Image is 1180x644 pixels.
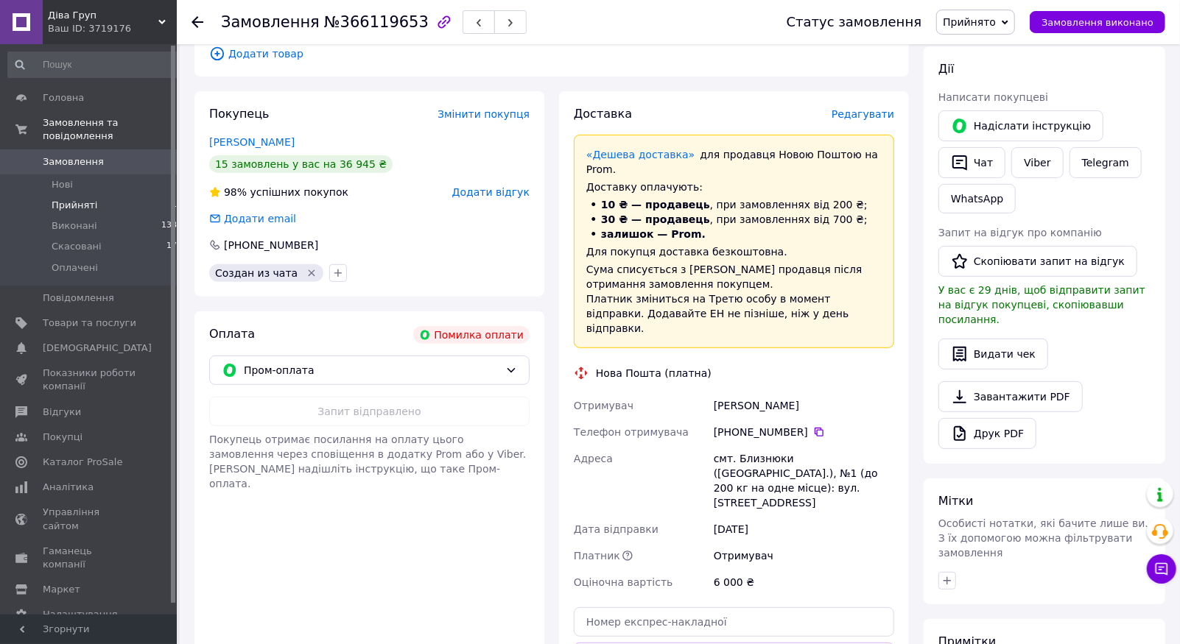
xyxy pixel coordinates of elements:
div: 15 замовлень у вас на 36 945 ₴ [209,155,393,173]
span: 30 ₴ — продавець [601,213,710,225]
span: Оплата [209,327,255,341]
span: Виконані [52,219,97,233]
span: Доставка [574,107,632,121]
span: Запит на відгук про компанію [938,227,1102,238]
span: У вас є 29 днів, щоб відправити запит на відгук покупцеві, скопіювавши посилання. [938,284,1145,325]
span: Відгуки [43,406,81,419]
span: Товари та послуги [43,316,136,330]
span: Отримувач [574,400,633,411]
span: Редагувати [832,108,894,120]
span: Прийнято [943,16,996,28]
span: 1389 [161,219,182,233]
span: Особисті нотатки, які бачите лише ви. З їх допомогою можна фільтрувати замовлення [938,517,1148,559]
span: Оплачені [52,261,98,275]
span: Написати покупцеві [938,91,1048,103]
button: Запит відправлено [209,397,530,426]
div: [PERSON_NAME] [711,392,897,419]
span: залишок — Prom. [601,228,706,240]
button: Чат з покупцем [1147,554,1176,584]
span: [DEMOGRAPHIC_DATA] [43,342,152,355]
span: Дії [938,62,954,76]
span: 10 ₴ — продавець [601,199,710,210]
div: 6 000 ₴ [711,569,897,595]
span: Аналітика [43,481,94,494]
div: Доставку оплачують: [586,180,882,194]
span: №366119653 [324,13,429,31]
span: Додати відгук [452,186,530,198]
span: Телефон отримувача [574,426,689,438]
button: Надіслати інструкцію [938,110,1103,141]
a: Viber [1011,147,1063,178]
span: Додати товар [209,46,894,62]
span: Адреса [574,453,613,464]
div: Додати email [208,211,298,226]
span: Змінити покупця [438,108,530,120]
li: , при замовленнях від 700 ₴; [586,212,882,227]
span: Создан из чата [215,267,298,279]
span: Замовлення та повідомлення [43,116,177,143]
span: 171 [166,240,182,253]
div: [PHONE_NUMBER] [222,238,320,252]
div: для продавця Новою Поштою на Prom. [586,147,882,177]
span: Покупець отримає посилання на оплату цього замовлення через сповіщення в додатку Prom або у Viber... [209,434,526,489]
div: Додати email [222,211,298,226]
div: Помилка оплати [413,326,530,344]
div: смт. Близнюки ([GEOGRAPHIC_DATA].), №1 (до 200 кг на одне місце): вул. [STREET_ADDRESS] [711,445,897,516]
input: Пошук [7,52,183,78]
div: Сума списується з [PERSON_NAME] продавця після отримання замовлення покупцем. Платник зміниться н... [586,262,882,336]
span: Замовлення [43,155,104,169]
div: Статус замовлення [787,15,922,29]
input: Номер експрес-накладної [574,607,894,637]
button: Скопіювати запит на відгук [938,246,1137,277]
button: Видати чек [938,339,1048,369]
span: Платник [574,550,620,562]
span: Покупці [43,431,82,444]
span: Управління сайтом [43,506,136,532]
span: Маркет [43,583,80,596]
span: Скасовані [52,240,102,253]
span: Повідомлення [43,291,114,305]
div: [PHONE_NUMBER] [714,425,894,439]
li: , при замовленнях від 200 ₴; [586,197,882,212]
a: Завантажити PDF [938,381,1083,412]
span: Пром-оплата [244,362,499,378]
svg: Видалити мітку [306,267,317,279]
span: Нові [52,178,73,191]
div: Нова Пошта (платна) [592,366,715,381]
div: [DATE] [711,516,897,542]
button: Чат [938,147,1005,178]
a: «Дешева доставка» [586,149,695,160]
a: WhatsApp [938,184,1016,213]
span: Покупець [209,107,270,121]
div: Ваш ID: 3719176 [48,22,177,35]
a: Друк PDF [938,418,1036,449]
span: 98% [224,186,247,198]
span: Налаштування [43,608,118,621]
span: Замовлення виконано [1042,17,1153,28]
span: Прийняті [52,199,97,212]
div: успішних покупок [209,185,348,199]
button: Замовлення виконано [1030,11,1165,33]
div: Повернутися назад [192,15,203,29]
span: Показники роботи компанії [43,367,136,393]
div: Отримувач [711,542,897,569]
span: Дата відправки [574,523,659,535]
div: Для покупця доставка безкоштовна. [586,244,882,259]
span: Гаманець компанії [43,545,136,571]
a: [PERSON_NAME] [209,136,295,148]
span: Оціночна вартість [574,576,672,588]
span: Діва Груп [48,9,158,22]
span: Мітки [938,494,974,508]
span: Замовлення [221,13,320,31]
span: Головна [43,91,84,105]
a: Telegram [1070,147,1142,178]
span: Каталог ProSale [43,456,122,469]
